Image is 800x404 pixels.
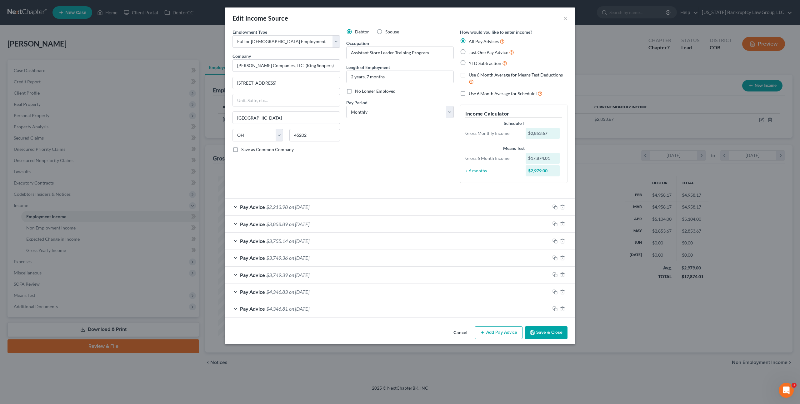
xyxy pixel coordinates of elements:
iframe: Intercom live chat [779,383,794,398]
span: Pay Advice [240,238,265,244]
span: on [DATE] [289,289,309,295]
div: Gross 6 Month Income [462,155,522,161]
button: Add Pay Advice [475,326,522,339]
div: $17,874.01 [526,153,560,164]
label: Length of Employment [346,64,390,71]
h5: Income Calculator [465,110,562,118]
input: Enter address... [233,77,340,89]
span: Use 6 Month Average for Means Test Deductions [469,72,563,77]
span: on [DATE] [289,204,309,210]
span: Pay Advice [240,289,265,295]
span: $4,346.83 [266,289,288,295]
span: YTD Subtraction [469,61,501,66]
span: on [DATE] [289,221,309,227]
span: $3,749.36 [266,255,288,261]
input: Search company by name... [232,59,340,72]
button: Cancel [448,327,472,339]
label: Occupation [346,40,369,47]
span: Use 6 Month Average for Schedule I [469,91,537,96]
span: Employment Type [232,29,267,35]
div: ÷ 6 months [462,168,522,174]
span: Pay Advice [240,306,265,312]
span: $3,755.14 [266,238,288,244]
span: Pay Advice [240,255,265,261]
span: $3,858.89 [266,221,288,227]
span: on [DATE] [289,255,309,261]
div: Means Test [465,145,562,151]
span: Pay Period [346,100,367,105]
input: Unit, Suite, etc... [233,94,340,106]
div: $2,853.67 [526,128,560,139]
div: Edit Income Source [232,14,288,22]
span: 1 [792,383,797,388]
span: Spouse [385,29,399,34]
button: Save & Close [525,326,567,339]
span: Just One Pay Advice [469,50,508,55]
button: × [563,14,567,22]
span: on [DATE] [289,238,309,244]
input: ex: 2 years [347,71,453,83]
span: Pay Advice [240,272,265,278]
input: Enter zip... [289,129,340,141]
span: $4,346.81 [266,306,288,312]
span: Pay Advice [240,204,265,210]
label: How would you like to enter income? [460,29,532,35]
span: $2,213.98 [266,204,288,210]
div: $2,979.00 [526,165,560,176]
span: Company [232,53,251,59]
input: -- [347,47,453,59]
span: $3,749.39 [266,272,288,278]
span: on [DATE] [289,306,309,312]
span: Debtor [355,29,369,34]
div: Schedule I [465,120,562,126]
span: Save as Common Company [241,147,294,152]
span: All Pay Advices [469,39,499,44]
span: No Longer Employed [355,88,396,94]
span: Pay Advice [240,221,265,227]
div: Gross Monthly Income [462,130,522,136]
span: on [DATE] [289,272,309,278]
input: Enter city... [233,112,340,124]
